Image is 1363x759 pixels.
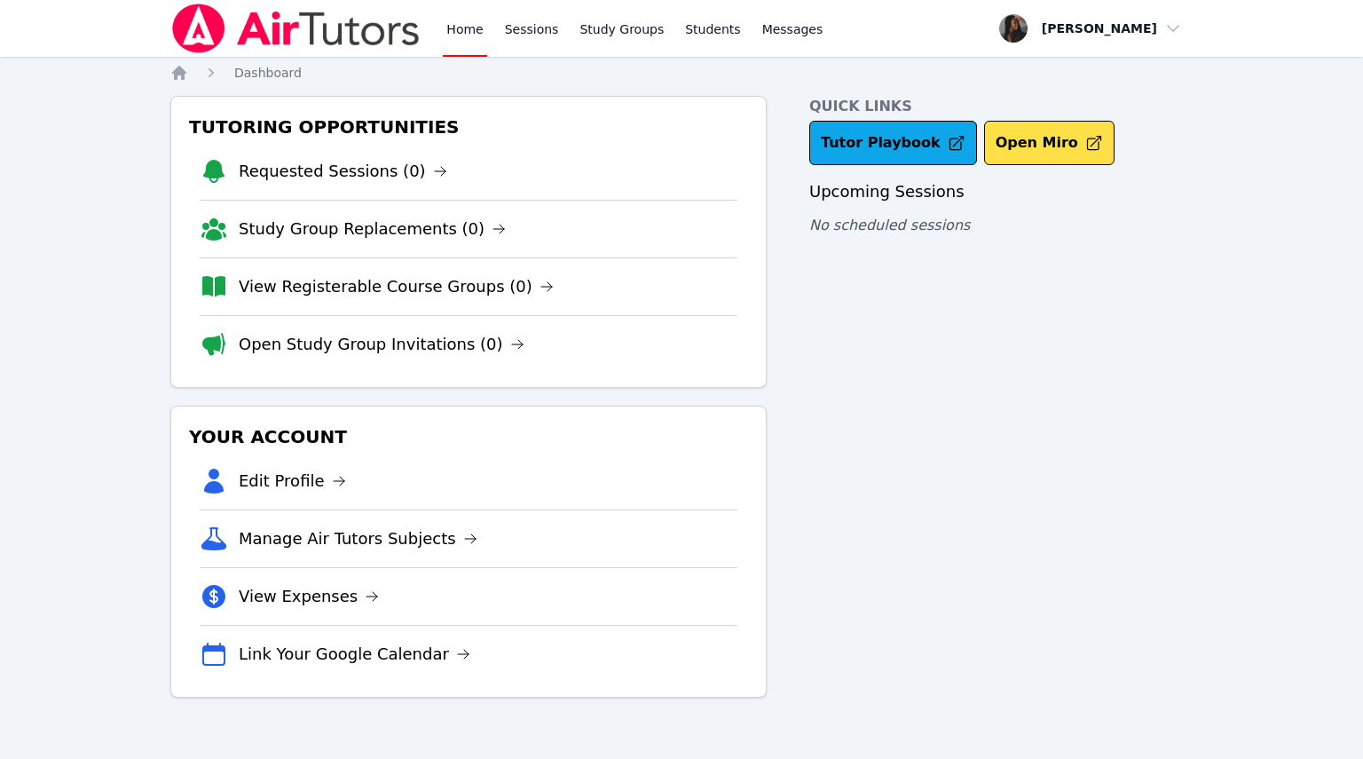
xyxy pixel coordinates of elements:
[762,20,823,38] span: Messages
[809,96,1193,117] h4: Quick Links
[239,217,506,241] a: Study Group Replacements (0)
[185,111,752,143] h3: Tutoring Opportunities
[170,64,1193,82] nav: Breadcrumb
[239,526,477,551] a: Manage Air Tutors Subjects
[234,64,302,82] a: Dashboard
[809,121,977,165] a: Tutor Playbook
[239,584,379,609] a: View Expenses
[234,66,302,80] span: Dashboard
[984,121,1115,165] button: Open Miro
[809,217,970,233] span: No scheduled sessions
[185,421,752,453] h3: Your Account
[239,642,470,667] a: Link Your Google Calendar
[170,4,422,53] img: Air Tutors
[809,179,1193,204] h3: Upcoming Sessions
[239,274,554,299] a: View Registerable Course Groups (0)
[239,159,447,184] a: Requested Sessions (0)
[239,469,346,494] a: Edit Profile
[239,332,524,357] a: Open Study Group Invitations (0)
